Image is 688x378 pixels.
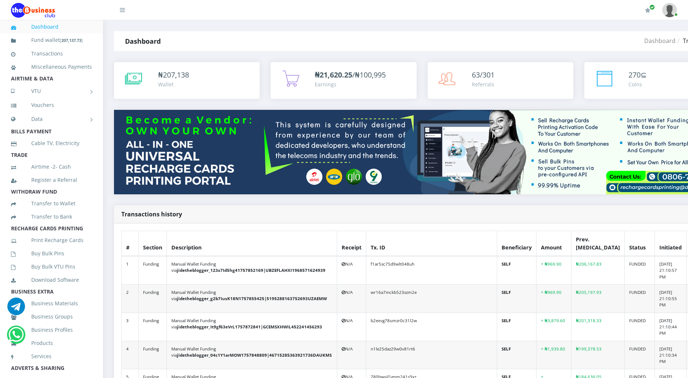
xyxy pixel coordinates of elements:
td: FUNDED [625,313,655,341]
td: 1 [122,256,139,284]
div: Wallet [158,80,189,88]
td: Funding [139,313,167,341]
b: jidetheblogger_It9gf63eVrL1757872841|GCEMSXHWIL452241456293 [177,324,322,330]
td: ₦201,318.33 [571,313,625,341]
a: ₦21,620.25/₦100,995 Earnings [271,62,416,99]
td: Funding [139,256,167,284]
a: Miscellaneous Payments [11,58,92,75]
td: N/A [337,284,366,313]
td: n1le25daz29w0v81rt6 [366,341,497,369]
td: + ₦969.90 [537,256,571,284]
a: Transfer to Bank [11,208,92,225]
td: 4 [122,341,139,369]
a: Business Groups [11,308,92,325]
img: Logo [11,3,55,18]
span: 207,138 [163,70,189,80]
img: User [662,3,677,17]
b: jidetheblogger_04c1Y1arMOW1757848809|46715285363921736DAUKMS [177,352,332,358]
small: [ ] [60,37,83,43]
b: 207,137.73 [61,37,81,43]
td: [DATE] 21:10:44 PM [655,313,687,341]
th: Receipt [337,231,366,256]
a: Business Profiles [11,321,92,338]
td: FUNDED [625,256,655,284]
a: Transactions [11,45,92,62]
a: Airtime -2- Cash [11,158,92,175]
i: Renew/Upgrade Subscription [645,7,650,13]
td: FUNDED [625,284,655,313]
a: Chat for support [8,331,24,343]
a: 63/301 Referrals [428,62,573,99]
td: Manual Wallet Funding via [167,284,337,313]
th: Description [167,231,337,256]
td: FUNDED [625,341,655,369]
span: 270 [628,70,641,80]
td: f1ar5sc75d9wlt048uh [366,256,497,284]
a: ₦207,138 Wallet [114,62,260,99]
a: Services [11,348,92,365]
th: Tx. ID [366,231,497,256]
td: SELF [497,284,537,313]
td: 2 [122,284,139,313]
td: N/A [337,313,366,341]
a: Business Materials [11,295,92,312]
strong: Transactions history [121,210,182,218]
a: Chat for support [7,303,25,315]
a: VTU [11,82,92,100]
b: ₦21,620.25 [315,70,352,80]
th: Prev. [MEDICAL_DATA] [571,231,625,256]
td: ₦206,167.83 [571,256,625,284]
th: Amount [537,231,571,256]
td: ₦205,197.93 [571,284,625,313]
td: + ₦3,879.60 [537,313,571,341]
td: SELF [497,341,537,369]
a: Dashboard [644,37,675,45]
th: Section [139,231,167,256]
td: [DATE] 21:10:57 PM [655,256,687,284]
td: + ₦1,939.80 [537,341,571,369]
div: Referrals [472,80,495,88]
div: ₦ [158,69,189,80]
span: /₦100,995 [315,70,386,80]
a: Fund wallet[207,137.73] [11,32,92,49]
td: [DATE] 21:10:55 PM [655,284,687,313]
a: Print Recharge Cards [11,232,92,249]
td: N/A [337,341,366,369]
td: 3 [122,313,139,341]
td: [DATE] 21:10:34 PM [655,341,687,369]
a: Products [11,335,92,352]
a: Transfer to Wallet [11,195,92,212]
strong: Dashboard [125,37,161,46]
td: Funding [139,284,167,313]
td: SELF [497,256,537,284]
b: jidetheblogger_g2b7IusK18N1757855425|5195288163752693UZAEMW [177,296,327,301]
a: Vouchers [11,97,92,114]
a: Buy Bulk VTU Pins [11,258,92,275]
td: Manual Wallet Funding via [167,341,337,369]
td: wr16a7inckb523szm2e [366,284,497,313]
a: Register a Referral [11,172,92,188]
b: jidetheblogger_123s7Id5hg41757852169|UBZEFLAHXI1968571624939 [177,267,325,273]
td: N/A [337,256,366,284]
td: SELF [497,313,537,341]
a: Cable TV, Electricity [11,135,92,152]
th: Beneficiary [497,231,537,256]
th: Initiated [655,231,687,256]
td: Funding [139,341,167,369]
a: Data [11,110,92,128]
div: ⊆ [628,69,647,80]
a: Dashboard [11,18,92,35]
td: b2exvg78umzr0c31l2w [366,313,497,341]
div: Earnings [315,80,386,88]
td: Manual Wallet Funding via [167,256,337,284]
a: Buy Bulk Pins [11,245,92,262]
a: Download Software [11,271,92,288]
th: # [122,231,139,256]
td: ₦199,378.53 [571,341,625,369]
span: Renew/Upgrade Subscription [649,4,655,10]
th: Status [625,231,655,256]
td: Manual Wallet Funding via [167,313,337,341]
div: Coins [628,80,647,88]
span: 63/301 [472,70,495,80]
td: + ₦969.90 [537,284,571,313]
